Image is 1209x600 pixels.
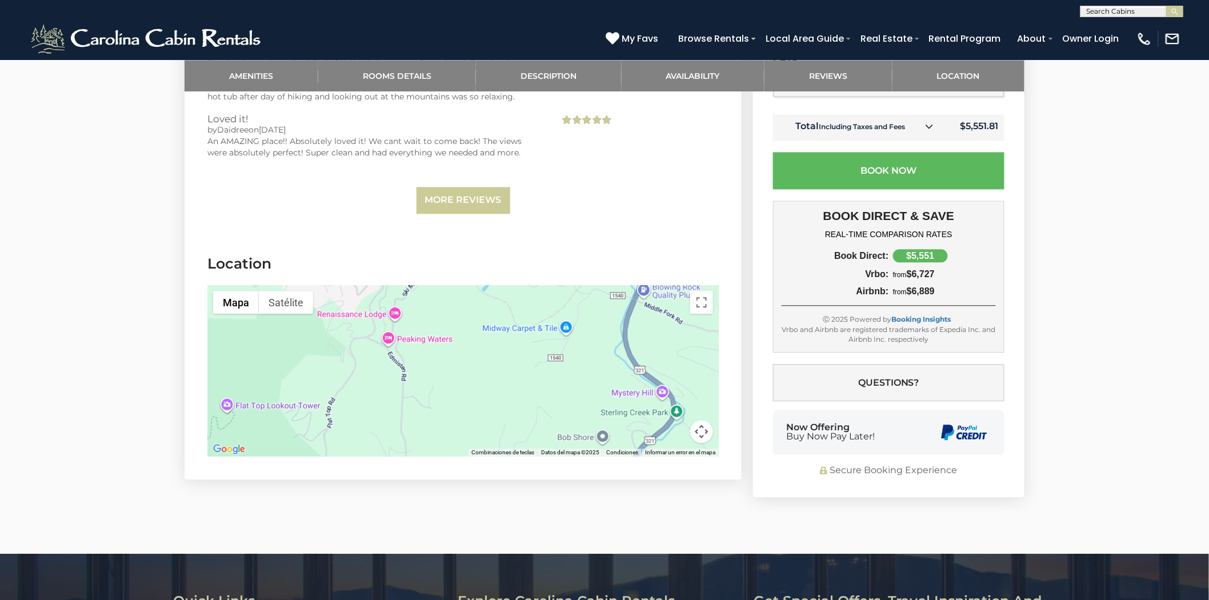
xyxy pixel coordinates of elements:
img: Google [210,442,248,457]
img: White-1-2.png [29,22,266,56]
a: Condiciones (se abre en una nueva pestaña) [606,449,638,455]
button: Questions? [773,363,1004,401]
div: $6,889 [889,286,996,297]
button: Mostrar imágenes satelitales [259,291,313,314]
div: Vrbo: [782,269,889,279]
a: Local Area Guide [760,29,850,49]
a: Description [476,60,622,91]
div: by on [207,124,543,135]
button: Controles de visualización del mapa [690,420,713,443]
a: More Reviews [417,187,510,214]
small: Including Taxes and Fees [819,122,905,131]
td: $5,551.81 [943,114,1004,141]
h3: Location [207,254,719,274]
a: Browse Rentals [672,29,755,49]
div: Secure Booking Experience [773,463,1004,477]
a: Owner Login [1057,29,1125,49]
a: Location [892,60,1025,91]
span: Buy Now Pay Later! [786,432,875,441]
a: Abrir esta área en Google Maps (se abre en una ventana nueva) [210,442,248,457]
a: Reviews [764,60,892,91]
span: [DATE] [259,125,286,135]
img: phone-regular-white.png [1136,31,1152,47]
a: Rental Program [923,29,1007,49]
div: Ⓒ 2025 Powered by [782,314,996,324]
button: Mostrar mapa de calles [213,291,259,314]
a: Informar un error en el mapa [645,449,715,455]
a: Availability [622,60,765,91]
a: About [1012,29,1052,49]
div: An AMAZING place!! Absolutely loved it! We cant wait to come back! The views were absolutely perf... [207,135,543,158]
span: from [893,271,907,279]
div: Vrbo and Airbnb are registered trademarks of Expedia Inc. and Airbnb Inc. respectively [782,324,996,343]
div: Airbnb: [782,286,889,297]
a: Rooms Details [318,60,477,91]
td: Total [773,114,943,141]
span: Datos del mapa ©2025 [541,449,599,455]
h3: BOOK DIRECT & SAVE [782,209,996,223]
a: My Favs [606,31,661,46]
img: mail-regular-white.png [1164,31,1180,47]
a: Real Estate [855,29,918,49]
span: Daidree [217,125,249,135]
button: Activar o desactivar la vista de pantalla completa [690,291,713,314]
h3: Loved it! [207,114,543,124]
div: $6,727 [889,269,996,279]
span: from [893,288,907,296]
button: Book Now [773,152,1004,189]
div: Book Direct: [782,251,889,261]
h4: REAL-TIME COMPARISON RATES [782,230,996,239]
span: My Favs [622,31,658,46]
div: $5,551 [893,249,948,262]
button: Combinaciones de teclas [471,449,534,457]
a: Booking Insights [891,315,951,323]
a: Amenities [185,60,318,91]
div: Now Offering [786,423,875,441]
